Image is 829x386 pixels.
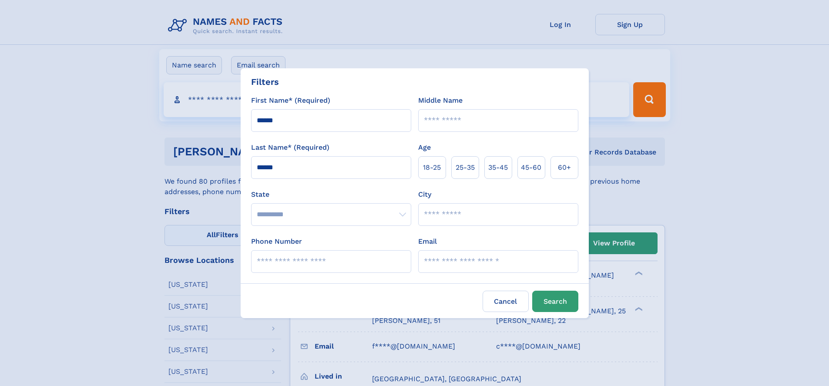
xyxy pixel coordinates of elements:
[418,236,437,247] label: Email
[532,291,578,312] button: Search
[418,189,431,200] label: City
[558,162,571,173] span: 60+
[251,95,330,106] label: First Name* (Required)
[251,75,279,88] div: Filters
[423,162,441,173] span: 18‑25
[488,162,508,173] span: 35‑45
[251,142,329,153] label: Last Name* (Required)
[418,142,431,153] label: Age
[483,291,529,312] label: Cancel
[456,162,475,173] span: 25‑35
[251,189,411,200] label: State
[521,162,541,173] span: 45‑60
[251,236,302,247] label: Phone Number
[418,95,463,106] label: Middle Name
